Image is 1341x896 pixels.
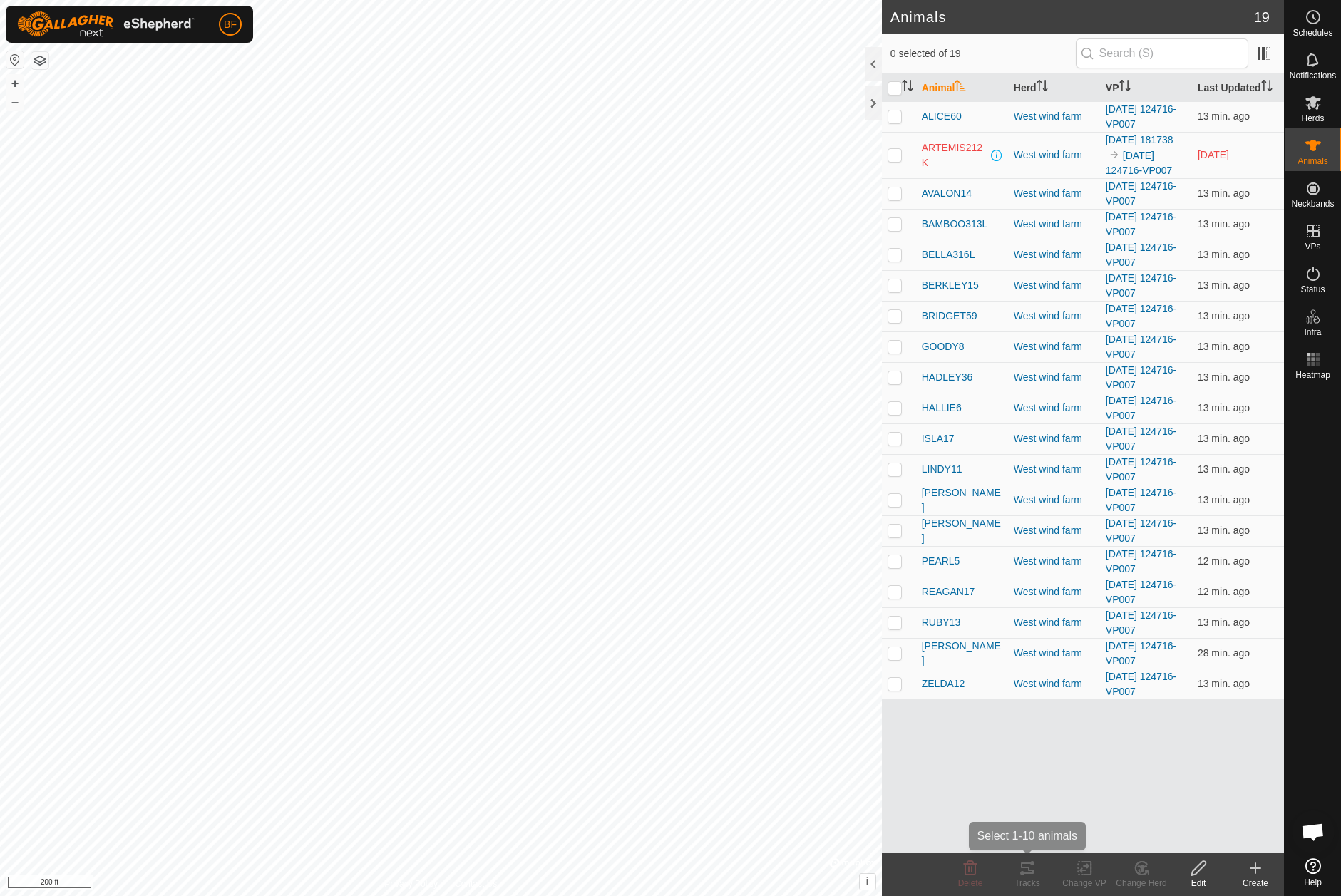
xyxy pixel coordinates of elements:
span: HADLEY36 [922,370,973,385]
div: West wind farm [1014,186,1094,201]
span: Sep 5, 2025 at 8:07 PM [1198,402,1250,413]
p-sorticon: Activate to sort [955,82,966,93]
span: Status [1300,285,1325,294]
a: [DATE] 124716-VP007 [1106,272,1176,299]
a: [DATE] 124716-VP007 [1106,517,1176,544]
span: Sep 5, 2025 at 8:07 PM [1198,617,1250,628]
span: ISLA17 [922,431,955,446]
a: [DATE] 124716-VP007 [1106,487,1176,513]
div: West wind farm [1014,247,1094,262]
a: [DATE] 124716-VP007 [1106,609,1176,636]
div: West wind farm [1014,431,1094,446]
div: West wind farm [1014,676,1094,691]
div: West wind farm [1014,493,1094,508]
span: [PERSON_NAME] [922,639,1002,669]
span: Delete [958,878,983,888]
div: Change VP [1056,877,1113,890]
span: [PERSON_NAME] [922,516,1002,546]
a: Open chat [1292,810,1335,853]
div: West wind farm [1014,585,1094,599]
button: – [6,93,24,110]
span: GOODY8 [922,339,965,354]
div: West wind farm [1014,370,1094,385]
span: Infra [1304,328,1321,336]
span: Sep 5, 2025 at 8:07 PM [1198,678,1250,689]
span: Sep 5, 2025 at 8:07 PM [1198,555,1250,567]
a: [DATE] 124716-VP007 [1106,640,1176,666]
span: i [865,875,868,887]
span: Neckbands [1291,200,1334,208]
span: Aug 21, 2025 at 11:22 AM [1198,149,1229,160]
h2: Animals [890,9,1254,26]
span: BERKLEY15 [922,278,979,293]
p-sorticon: Activate to sort [1037,82,1048,93]
span: BRIDGET59 [922,309,977,324]
a: [DATE] 124716-VP007 [1106,334,1176,360]
img: to [1109,149,1120,160]
th: Animal [916,74,1008,102]
span: PEARL5 [922,554,960,569]
span: Sep 5, 2025 at 8:07 PM [1198,187,1250,199]
a: [DATE] 124716-VP007 [1106,548,1176,575]
span: Sep 5, 2025 at 8:07 PM [1198,494,1250,505]
div: West wind farm [1014,401,1094,416]
a: [DATE] 124716-VP007 [1106,150,1172,176]
span: Sep 5, 2025 at 8:07 PM [1198,525,1250,536]
a: [DATE] 124716-VP007 [1106,364,1176,391]
div: West wind farm [1014,339,1094,354]
span: BAMBOO313L [922,217,988,232]
button: i [860,874,875,890]
span: ZELDA12 [922,676,965,691]
span: Help [1304,878,1322,887]
div: Create [1227,877,1284,890]
a: [DATE] 124716-VP007 [1106,103,1176,130]
span: RUBY13 [922,615,960,630]
a: [DATE] 124716-VP007 [1106,395,1176,421]
a: [DATE] 124716-VP007 [1106,180,1176,207]
span: REAGAN17 [922,585,975,599]
span: Sep 5, 2025 at 8:07 PM [1198,586,1250,597]
p-sorticon: Activate to sort [1119,82,1131,93]
a: Help [1285,853,1341,892]
div: Tracks [999,877,1056,890]
div: West wind farm [1014,109,1094,124]
img: Gallagher Logo [17,11,195,37]
span: HALLIE6 [922,401,962,416]
span: Sep 5, 2025 at 8:07 PM [1198,433,1250,444]
span: Sep 5, 2025 at 8:07 PM [1198,371,1250,383]
div: West wind farm [1014,309,1094,324]
input: Search (S) [1076,38,1248,68]
span: BF [224,17,237,32]
span: Notifications [1290,71,1336,80]
div: West wind farm [1014,217,1094,232]
span: AVALON14 [922,186,972,201]
span: Sep 5, 2025 at 8:07 PM [1198,279,1250,291]
a: [DATE] 124716-VP007 [1106,211,1176,237]
div: West wind farm [1014,148,1094,163]
span: Sep 5, 2025 at 7:52 PM [1198,647,1250,659]
a: [DATE] 181738 [1106,134,1173,145]
th: Herd [1008,74,1100,102]
a: Contact Us [455,877,497,890]
span: 0 selected of 19 [890,46,1076,61]
a: [DATE] 124716-VP007 [1106,456,1176,483]
span: Sep 5, 2025 at 8:07 PM [1198,463,1250,475]
span: BELLA316L [922,247,975,262]
span: [PERSON_NAME] [922,485,1002,515]
span: Sep 5, 2025 at 8:07 PM [1198,218,1250,230]
span: Sep 5, 2025 at 8:07 PM [1198,341,1250,352]
div: West wind farm [1014,615,1094,630]
span: Herds [1301,114,1324,123]
p-sorticon: Activate to sort [902,82,913,93]
button: + [6,75,24,92]
span: LINDY11 [922,462,962,477]
span: Sep 5, 2025 at 8:07 PM [1198,110,1250,122]
span: ALICE60 [922,109,962,124]
span: Sep 5, 2025 at 8:07 PM [1198,249,1250,260]
a: [DATE] 124716-VP007 [1106,303,1176,329]
th: VP [1100,74,1192,102]
span: Sep 5, 2025 at 8:07 PM [1198,310,1250,321]
div: Edit [1170,877,1227,890]
a: [DATE] 124716-VP007 [1106,242,1176,268]
p-sorticon: Activate to sort [1261,82,1273,93]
